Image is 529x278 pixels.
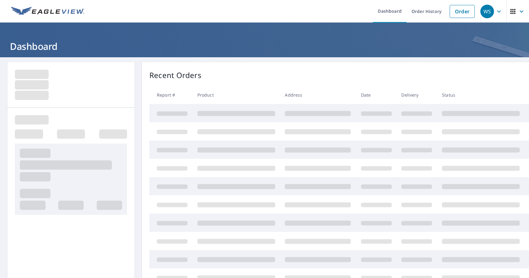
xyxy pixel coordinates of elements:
th: Delivery [396,86,437,104]
p: Recent Orders [149,70,201,81]
th: Report # [149,86,192,104]
th: Product [192,86,280,104]
a: Order [450,5,475,18]
img: EV Logo [11,7,84,16]
th: Status [437,86,525,104]
div: WS [480,5,494,18]
th: Date [356,86,397,104]
h1: Dashboard [7,40,522,53]
th: Address [280,86,356,104]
